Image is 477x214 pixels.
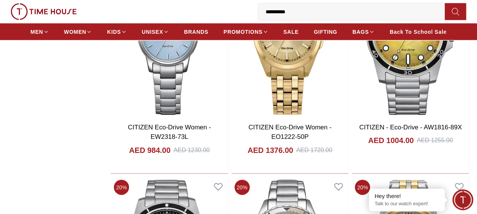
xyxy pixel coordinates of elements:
div: AED 1720.00 [296,146,332,155]
a: BAGS [352,25,374,39]
span: MEN [30,28,43,36]
h4: AED 1376.00 [247,145,293,156]
div: AED 1255.00 [417,136,453,145]
div: Chat Widget [452,189,473,210]
span: BAGS [352,28,368,36]
span: BRANDS [184,28,208,36]
p: Talk to our watch expert! [375,201,439,207]
a: GIFTING [314,25,337,39]
div: AED 1230.00 [173,146,209,155]
div: Hey there! [375,192,439,200]
a: PROMOTIONS [224,25,268,39]
a: Back To School Sale [390,25,447,39]
h4: AED 984.00 [129,145,170,156]
span: Back To School Sale [390,28,447,36]
span: WOMEN [64,28,87,36]
h4: AED 1004.00 [368,135,414,146]
a: WOMEN [64,25,92,39]
span: UNISEX [142,28,163,36]
a: CITIZEN - Eco-Drive - AW1816-89X [359,124,462,131]
a: CITIZEN Eco-Drive Women - EW2318-73L [128,124,211,141]
a: UNISEX [142,25,169,39]
span: KIDS [107,28,121,36]
span: SALE [283,28,299,36]
img: ... [11,3,77,20]
a: MEN [30,25,49,39]
span: GIFTING [314,28,337,36]
a: BRANDS [184,25,208,39]
span: PROMOTIONS [224,28,263,36]
span: 20 % [114,180,129,195]
a: SALE [283,25,299,39]
span: 20 % [355,180,370,195]
a: KIDS [107,25,126,39]
a: CITIZEN Eco-Drive Women - EO1222-50P [249,124,332,141]
span: 20 % [235,180,250,195]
